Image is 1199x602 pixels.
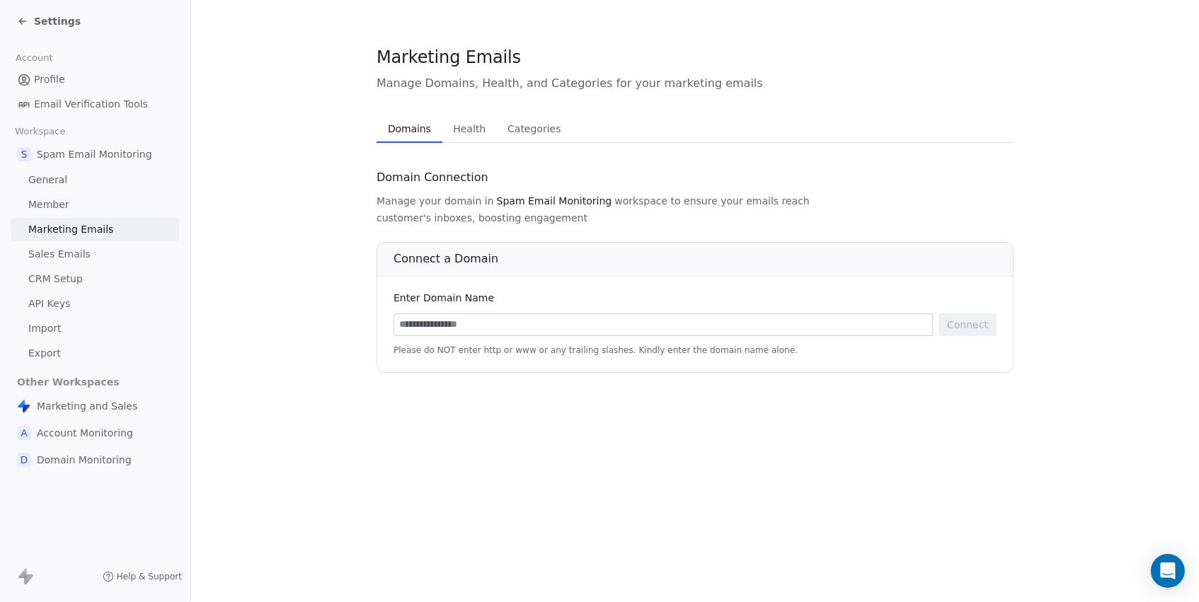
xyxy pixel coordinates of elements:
span: Import [28,321,61,336]
span: Marketing Emails [377,47,521,68]
span: API Keys [28,296,70,311]
a: Member [11,193,179,216]
span: Export [28,346,61,361]
a: Help & Support [103,571,182,582]
span: Settings [34,14,81,28]
span: Email Verification Tools [34,97,148,112]
span: Help & Support [117,571,182,582]
a: General [11,168,179,192]
span: Sales Emails [28,247,91,262]
span: Account [9,47,59,69]
span: Connect a Domain [394,252,498,265]
span: Account Monitoring [37,426,133,440]
span: Other Workspaces [11,371,125,393]
span: workspace to ensure your emails reach [614,194,810,208]
span: D [17,453,31,467]
span: Categories [502,119,566,139]
span: Workspace [9,121,71,142]
a: Profile [11,68,179,91]
span: Manage Domains, Health, and Categories for your marketing emails [377,75,1014,92]
a: CRM Setup [11,267,179,291]
img: Swipe%20One%20Logo%201-1.svg [17,399,31,413]
span: Spam Email Monitoring [497,194,612,208]
span: Member [28,197,69,212]
span: Please do NOT enter http or www or any trailing slashes. Kindly enter the domain name alone. [394,345,997,356]
a: Import [11,317,179,340]
a: Sales Emails [11,243,179,266]
span: Marketing Emails [28,222,113,237]
span: General [28,173,67,187]
span: CRM Setup [28,272,83,286]
span: S [17,147,31,161]
button: Connect [939,313,997,336]
span: Spam Email Monitoring [37,147,152,161]
span: A [17,426,31,440]
span: Manage your domain in [377,194,494,208]
span: Marketing and Sales [37,399,137,413]
span: Profile [34,72,65,87]
a: API Keys [11,292,179,316]
span: customer's inboxes, boosting engagement [377,211,587,225]
span: Domain Monitoring [37,453,132,467]
span: Health [447,119,491,139]
div: Enter Domain Name [394,291,997,305]
a: Marketing Emails [11,218,179,241]
span: Domains [382,119,437,139]
div: Open Intercom Messenger [1151,554,1185,588]
a: Settings [17,14,81,28]
a: Email Verification Tools [11,93,179,116]
span: Domain Connection [377,169,488,186]
a: Export [11,342,179,365]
